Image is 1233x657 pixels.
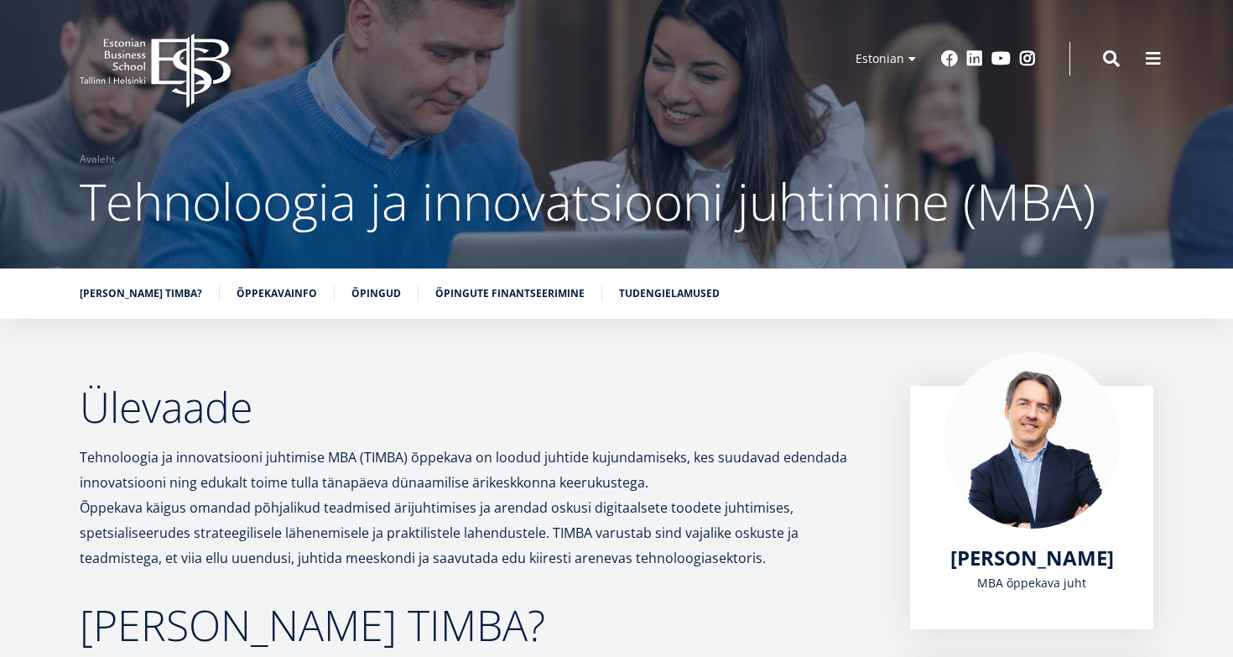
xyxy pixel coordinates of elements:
img: Marko Rillo [944,352,1120,529]
a: Linkedin [966,50,983,67]
a: Õpingute finantseerimine [435,285,585,302]
p: Tehnoloogia ja innovatsiooni juhtimise MBA (TIMBA) õppekava on loodud juhtide kujundamiseks, kes ... [80,445,877,571]
a: Õppekavainfo [237,285,317,302]
h2: [PERSON_NAME] TIMBA? [80,604,877,646]
a: [PERSON_NAME] TIMBA? [80,285,202,302]
a: Facebook [941,50,958,67]
span: [PERSON_NAME] [950,544,1114,571]
h2: Ülevaade [80,386,877,428]
a: Õpingud [351,285,401,302]
a: Avaleht [80,151,115,168]
a: Instagram [1019,50,1036,67]
div: MBA õppekava juht [944,571,1120,596]
a: Tudengielamused [619,285,720,302]
a: Youtube [991,50,1011,67]
span: Tehnoloogia ja innovatsiooni juhtimine (MBA) [80,167,1095,236]
a: [PERSON_NAME] [950,545,1114,571]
